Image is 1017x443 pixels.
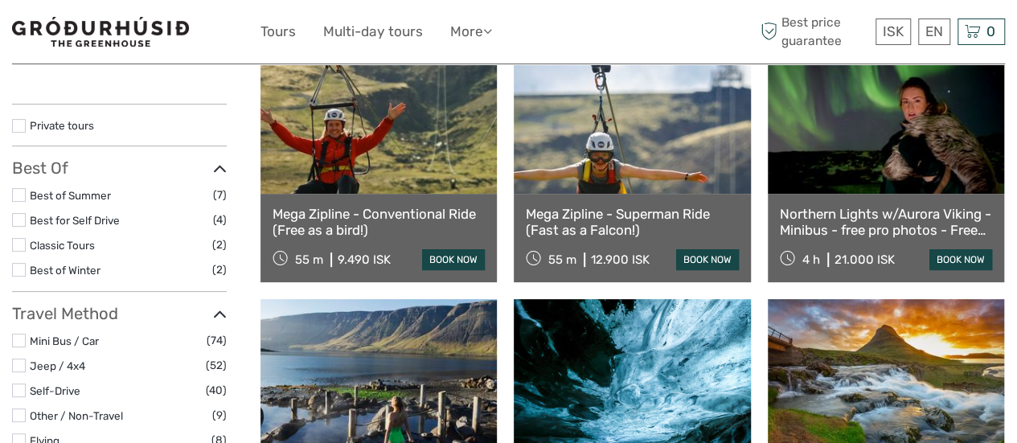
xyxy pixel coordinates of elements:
[30,119,94,132] a: Private tours
[526,206,738,239] a: Mega Zipline - Superman Ride (Fast as a Falcon!)
[213,211,227,229] span: (4)
[30,359,85,372] a: Jeep / 4x4
[450,20,492,43] a: More
[30,239,95,252] a: Classic Tours
[206,356,227,375] span: (52)
[918,18,950,45] div: EN
[212,260,227,279] span: (2)
[30,264,100,277] a: Best of Winter
[212,406,227,425] span: (9)
[591,252,650,267] div: 12.900 ISK
[30,384,80,397] a: Self-Drive
[260,20,296,43] a: Tours
[984,23,998,39] span: 0
[273,206,485,239] a: Mega Zipline - Conventional Ride (Free as a bird!)
[30,334,99,347] a: Mini Bus / Car
[338,252,391,267] div: 9.490 ISK
[323,20,423,43] a: Multi-day tours
[422,249,485,270] a: book now
[12,304,227,323] h3: Travel Method
[30,409,123,422] a: Other / Non-Travel
[12,158,227,178] h3: Best Of
[30,214,120,227] a: Best for Self Drive
[212,236,227,254] span: (2)
[883,23,904,39] span: ISK
[30,189,111,202] a: Best of Summer
[676,249,739,270] a: book now
[929,249,992,270] a: book now
[802,252,820,267] span: 4 h
[12,17,189,47] img: 1578-341a38b5-ce05-4595-9f3d-b8aa3718a0b3_logo_small.jpg
[757,14,871,49] span: Best price guarantee
[780,206,992,239] a: Northern Lights w/Aurora Viking -Minibus - free pro photos - Free Retry
[548,252,576,267] span: 55 m
[207,331,227,350] span: (74)
[206,381,227,400] span: (40)
[213,186,227,204] span: (7)
[835,252,895,267] div: 21.000 ISK
[295,252,323,267] span: 55 m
